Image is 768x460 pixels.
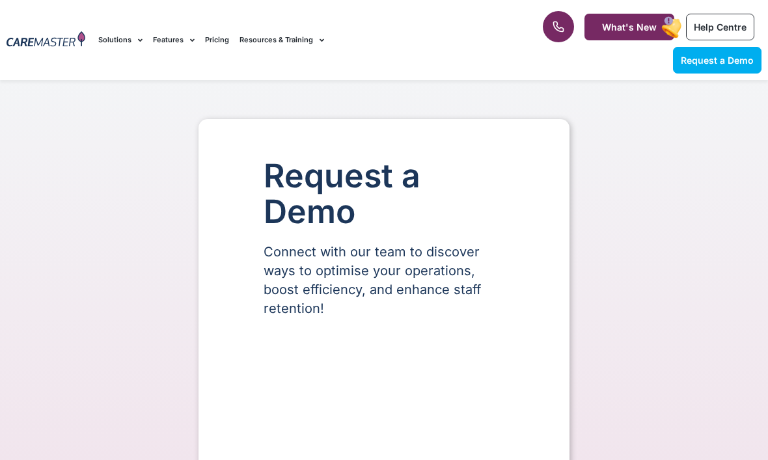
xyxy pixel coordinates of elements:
[98,18,490,62] nav: Menu
[264,158,504,230] h1: Request a Demo
[98,18,143,62] a: Solutions
[673,47,761,74] a: Request a Demo
[240,18,324,62] a: Resources & Training
[694,21,747,33] span: Help Centre
[205,18,229,62] a: Pricing
[602,21,657,33] span: What's New
[7,31,85,49] img: CareMaster Logo
[584,14,674,40] a: What's New
[264,243,504,318] p: Connect with our team to discover ways to optimise your operations, boost efficiency, and enhance...
[681,55,754,66] span: Request a Demo
[686,14,754,40] a: Help Centre
[153,18,195,62] a: Features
